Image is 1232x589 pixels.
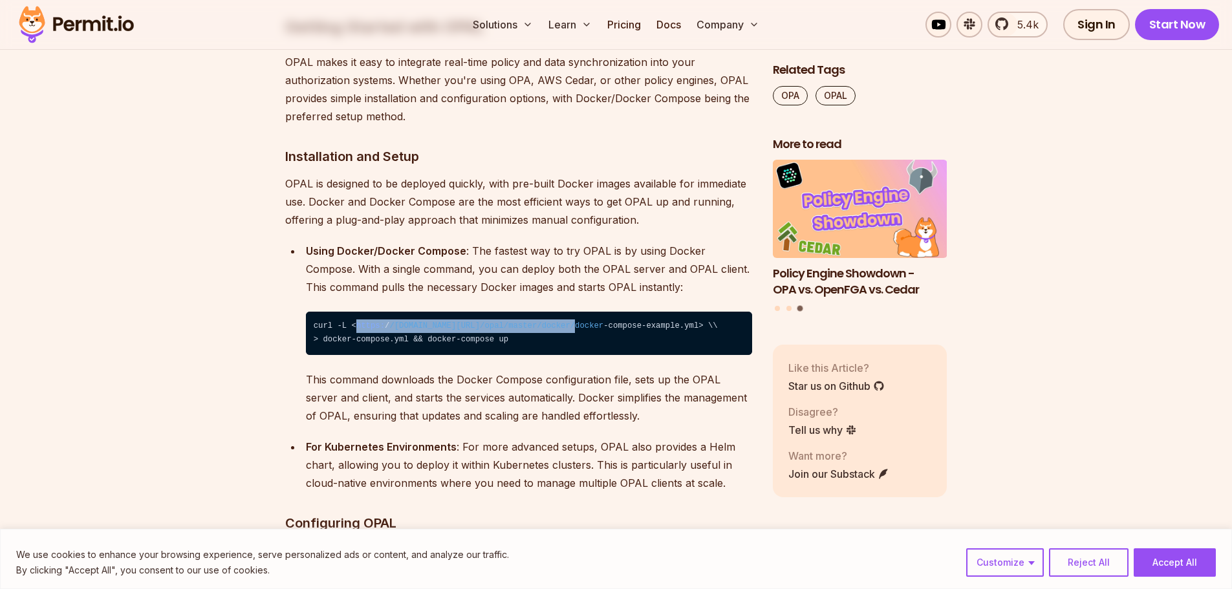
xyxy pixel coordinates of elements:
img: Policy Engine Showdown - OPA vs. OpenFGA vs. Cedar [773,160,947,259]
strong: Using Docker/Docker Compose [306,244,466,257]
span: /opal/master [480,321,537,330]
li: 3 of 3 [773,160,947,298]
button: Go to slide 3 [797,306,803,312]
a: Policy Engine Showdown - OPA vs. OpenFGA vs. Cedar Policy Engine Showdown - OPA vs. OpenFGA vs. C... [773,160,947,298]
button: Go to slide 2 [786,306,792,312]
button: Accept All [1134,548,1216,577]
h3: Configuring OPAL [285,513,752,533]
a: Docs [651,12,686,37]
strong: For Kubernetes Environments [306,440,457,453]
a: 5.4k [988,12,1048,37]
a: OPAL [816,86,856,105]
h3: Installation and Setup [285,146,752,167]
button: Reject All [1049,548,1129,577]
p: : For more advanced setups, OPAL also provides a Helm chart, allowing you to deploy it within Kub... [306,438,752,492]
a: Star us on Github [788,378,885,394]
p: Want more? [788,448,889,464]
button: Solutions [468,12,538,37]
a: Pricing [602,12,646,37]
p: Disagree? [788,404,857,420]
p: OPAL makes it easy to integrate real-time policy and data synchronization into your authorization... [285,53,752,125]
div: Posts [773,160,947,314]
span: https: [356,321,385,330]
h2: Related Tags [773,62,947,78]
a: OPA [773,86,808,105]
button: Go to slide 1 [775,306,780,312]
button: Company [691,12,764,37]
code: curl -L < / -compose-example.yml> \\ > docker-compose.yml && docker-compose up [306,312,752,355]
a: Tell us why [788,422,857,438]
button: Learn [543,12,597,37]
button: Customize [966,548,1044,577]
p: We use cookies to enhance your browsing experience, serve personalized ads or content, and analyz... [16,547,509,562]
p: Like this Article? [788,360,885,376]
h3: Policy Engine Showdown - OPA vs. OpenFGA vs. Cedar [773,266,947,298]
p: By clicking "Accept All", you consent to our use of cookies. [16,562,509,578]
a: Join our Substack [788,466,889,482]
span: /[DOMAIN_NAME][URL] [389,321,480,330]
p: This command downloads the Docker Compose configuration file, sets up the OPAL server and client,... [306,370,752,425]
span: /docker/docker [537,321,603,330]
img: Permit logo [13,3,140,47]
a: Sign In [1063,9,1130,40]
h2: More to read [773,136,947,153]
p: : The fastest way to try OPAL is by using Docker Compose. With a single command, you can deploy b... [306,242,752,296]
a: Start Now [1135,9,1220,40]
span: 5.4k [1010,17,1039,32]
p: OPAL is designed to be deployed quickly, with pre-built Docker images available for immediate use... [285,175,752,229]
